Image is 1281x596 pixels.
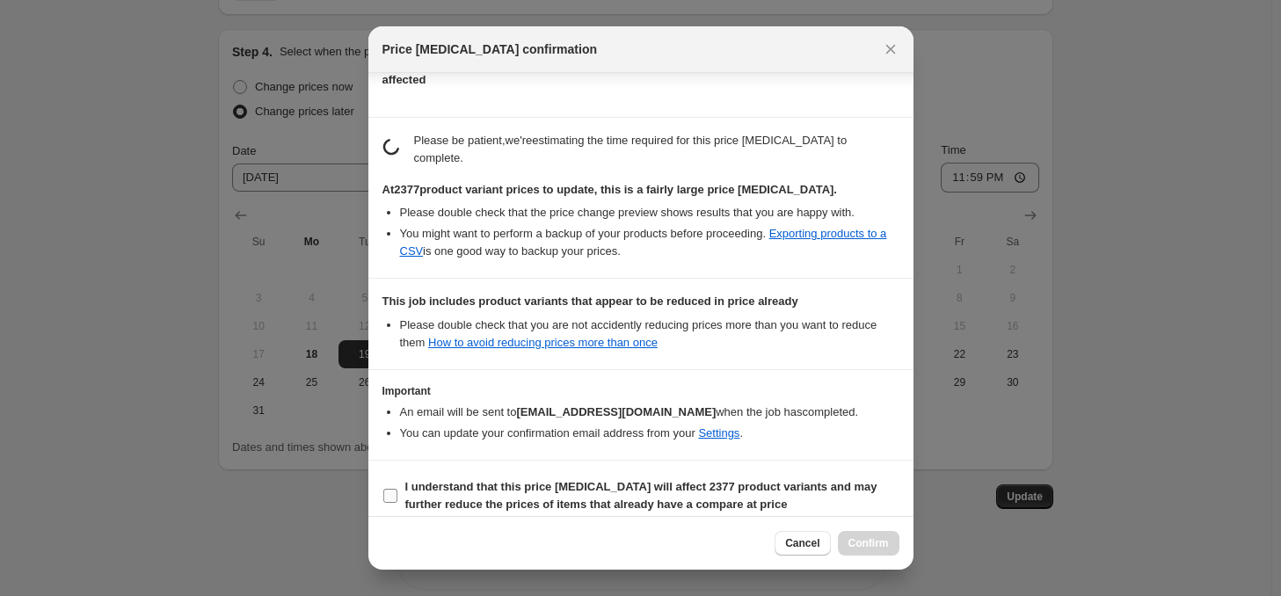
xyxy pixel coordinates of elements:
button: Cancel [775,531,830,556]
li: An email will be sent to when the job has completed . [400,403,899,421]
span: Cancel [785,536,819,550]
li: Please double check that the price change preview shows results that you are happy with. [400,204,899,222]
h3: Important [382,384,899,398]
button: Close [878,37,903,62]
a: How to avoid reducing prices more than once [428,336,658,349]
a: Settings [698,426,739,440]
span: Price [MEDICAL_DATA] confirmation [382,40,598,58]
b: This job includes product variants that appear to be reduced in price already [382,294,798,308]
li: Please double check that you are not accidently reducing prices more than you want to reduce them [400,316,899,352]
b: I understand that this price [MEDICAL_DATA] will affect 2377 product variants and may further red... [405,480,877,511]
li: You can update your confirmation email address from your . [400,425,899,442]
p: Please be patient, we're estimating the time required for this price [MEDICAL_DATA] to complete. [414,132,899,167]
li: You might want to perform a backup of your products before proceeding. is one good way to backup ... [400,225,899,260]
b: At 2377 product variant prices to update, this is a fairly large price [MEDICAL_DATA]. [382,183,837,196]
b: [EMAIL_ADDRESS][DOMAIN_NAME] [516,405,716,418]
